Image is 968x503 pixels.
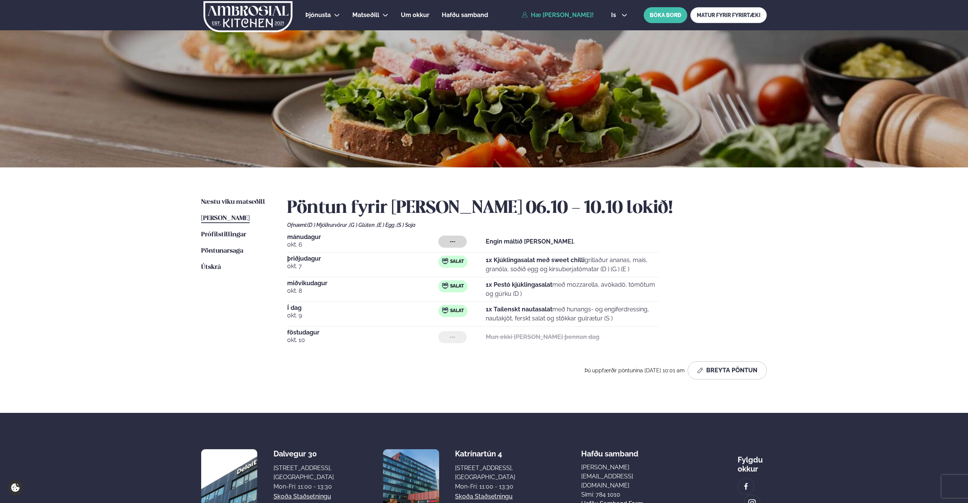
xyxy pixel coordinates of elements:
strong: 1x Taílenskt nautasalat [486,306,552,313]
div: Katrínartún 4 [455,449,515,458]
strong: Engin máltíð [PERSON_NAME]. [486,238,575,245]
span: föstudagur [287,330,438,336]
a: image alt [738,478,754,494]
p: Sími: 784 1010 [581,490,672,499]
a: Hæ [PERSON_NAME]! [522,12,594,19]
span: okt. 10 [287,336,438,345]
span: okt. 7 [287,262,438,271]
img: image alt [742,482,750,491]
span: Hafðu samband [442,11,488,19]
div: [STREET_ADDRESS], [GEOGRAPHIC_DATA] [274,464,334,482]
div: Ofnæmi: [287,222,767,228]
span: mánudagur [287,234,438,240]
span: miðvikudagur [287,280,438,286]
span: --- [450,239,455,245]
span: Næstu viku matseðill [201,199,265,205]
span: þriðjudagur [287,256,438,262]
a: MATUR FYRIR FYRIRTÆKI [690,7,767,23]
strong: 1x Pestó kjúklingasalat [486,281,552,288]
span: Þjónusta [305,11,331,19]
span: (G ) Glúten , [349,222,377,228]
img: salad.svg [442,307,448,313]
span: (S ) Soja [397,222,416,228]
span: Salat [450,283,464,289]
span: Pöntunarsaga [201,248,243,254]
img: logo [203,1,293,32]
a: Næstu viku matseðill [201,198,265,207]
div: [STREET_ADDRESS], [GEOGRAPHIC_DATA] [455,464,515,482]
span: (D ) Mjólkurvörur , [307,222,349,228]
span: Salat [450,308,464,314]
a: Skoða staðsetningu [274,492,331,501]
img: salad.svg [442,283,448,289]
p: með hunangs- og engiferdressing, nautakjöt, ferskt salat og stökkar gulrætur (S ) [486,305,658,323]
span: Í dag [287,305,438,311]
span: Hafðu samband [581,443,638,458]
div: Mon-Fri: 11:00 - 13:30 [274,482,334,491]
strong: Mun ekki [PERSON_NAME] þennan dag [486,333,599,341]
span: Um okkur [401,11,429,19]
span: Matseðill [352,11,379,19]
button: Breyta Pöntun [688,361,767,380]
span: okt. 9 [287,311,438,320]
div: Mon-Fri: 11:00 - 13:30 [455,482,515,491]
div: Dalvegur 30 [274,449,334,458]
span: (E ) Egg , [377,222,397,228]
button: is [605,12,633,18]
a: [PERSON_NAME][EMAIL_ADDRESS][DOMAIN_NAME] [581,463,672,490]
a: Prófílstillingar [201,230,246,239]
span: okt. 8 [287,286,438,295]
img: salad.svg [442,258,448,264]
span: okt. 6 [287,240,438,249]
a: Hafðu samband [442,11,488,20]
span: Þú uppfærðir pöntunina [DATE] 10:01 am [585,367,685,373]
a: Pöntunarsaga [201,247,243,256]
span: [PERSON_NAME] [201,215,250,222]
a: Skoða staðsetningu [455,492,513,501]
a: Útskrá [201,263,221,272]
span: Salat [450,259,464,265]
strong: 1x Kjúklingasalat með sweet chilli [486,256,585,264]
button: BÓKA BORÐ [644,7,687,23]
a: Þjónusta [305,11,331,20]
p: með mozzarella, avókadó, tómötum og gúrku (D ) [486,280,658,298]
h2: Pöntun fyrir [PERSON_NAME] 06.10 - 10.10 lokið! [287,198,767,219]
span: Prófílstillingar [201,231,246,238]
div: Fylgdu okkur [738,449,767,473]
a: [PERSON_NAME] [201,214,250,223]
a: Matseðill [352,11,379,20]
span: is [611,12,618,18]
span: Útskrá [201,264,221,270]
a: Um okkur [401,11,429,20]
p: grillaður ananas, maís, granóla, soðið egg og kirsuberjatómatar (D ) (G ) (E ) [486,256,658,274]
span: --- [450,334,455,340]
a: Cookie settings [8,480,23,495]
